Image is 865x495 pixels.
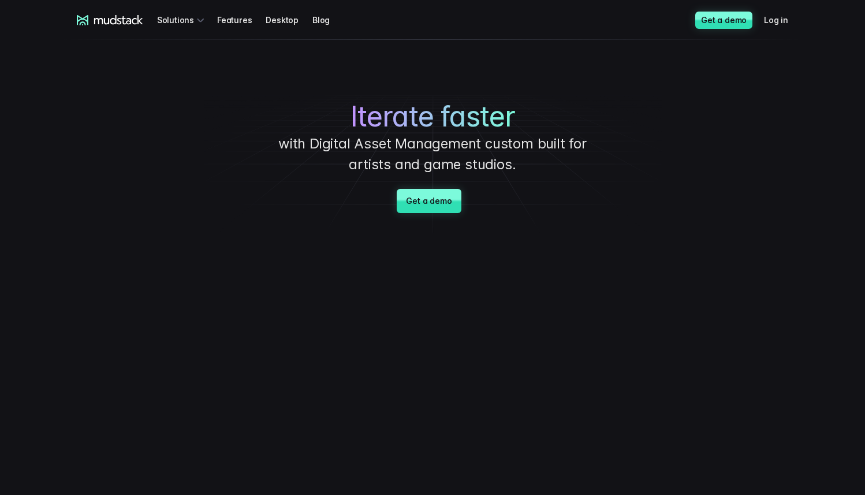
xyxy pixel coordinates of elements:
[397,189,461,213] a: Get a demo
[351,100,515,133] span: Iterate faster
[259,133,606,175] p: with Digital Asset Management custom built for artists and game studios.
[266,9,312,31] a: Desktop
[764,9,802,31] a: Log in
[217,9,266,31] a: Features
[312,9,344,31] a: Blog
[77,15,143,25] a: mudstack logo
[157,9,208,31] div: Solutions
[695,12,752,29] a: Get a demo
